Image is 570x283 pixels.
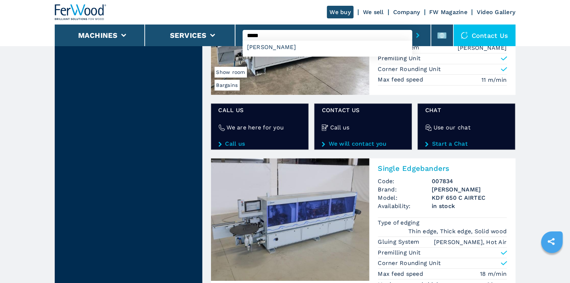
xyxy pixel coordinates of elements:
h3: 007834 [432,177,507,185]
img: Use our chat [425,124,432,131]
span: Chat [425,106,508,114]
a: We sell [363,9,384,16]
div: [PERSON_NAME] [243,41,412,54]
a: sharethis [542,233,560,251]
p: Premilling Unit [378,54,421,62]
p: Corner Rounding Unit [378,259,441,267]
p: Type of edging [378,219,422,227]
a: Start a Chat [425,141,508,147]
img: Single Edgebanders BRANDT KDF 650 C AIRTEC [211,158,369,281]
span: Brand: [378,185,432,194]
p: Max feed speed [378,76,425,84]
a: Company [393,9,420,16]
em: 11 m/min [482,76,507,84]
button: submit-button [412,27,423,44]
span: Show room [215,67,247,78]
em: Thin edge, Thick edge, Solid wood [408,227,507,235]
h2: Single Edgebanders [378,164,507,173]
em: [PERSON_NAME] [458,44,507,52]
h3: [PERSON_NAME] [432,185,507,194]
h3: KDF 650 C AIRTEC [432,194,507,202]
em: [PERSON_NAME], Hot Air [434,238,507,246]
span: in stock [432,202,507,210]
p: Gluing System [378,238,422,246]
img: Ferwood [55,4,107,20]
a: Video Gallery [477,9,515,16]
img: We are here for you [219,124,225,131]
iframe: Chat [539,251,565,278]
span: Call us [219,106,301,114]
a: Call us [219,141,301,147]
p: Premilling Unit [378,249,421,257]
a: FW Magazine [430,9,468,16]
h4: Use our chat [434,123,471,132]
p: Max feed speed [378,270,425,278]
h4: We are here for you [227,123,284,132]
span: Availability: [378,202,432,210]
span: Model: [378,194,432,202]
p: Corner Rounding Unit [378,65,441,73]
img: Call us [322,124,328,131]
span: Code: [378,177,432,185]
a: We buy [327,6,354,18]
a: We will contact you [322,141,404,147]
img: Contact us [461,32,468,39]
button: Services [170,31,207,40]
button: Machines [78,31,118,40]
h4: Call us [330,123,350,132]
span: CONTACT US [322,106,404,114]
div: Contact us [454,25,516,46]
em: 18 m/min [480,270,507,278]
span: Bargains [215,80,240,90]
